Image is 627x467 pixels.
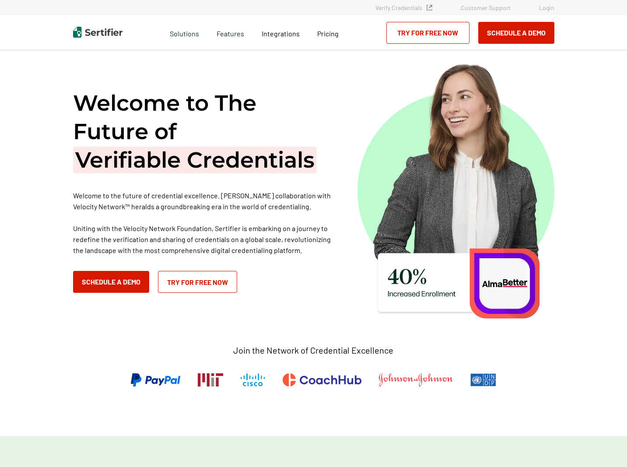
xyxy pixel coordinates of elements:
span: Verifiable Credentials [73,147,317,173]
a: Login [539,4,554,11]
span: Integrations [262,29,300,38]
img: Johnson & Johnson [379,373,452,386]
h1: Welcome to The Future of [73,89,336,174]
img: velocity integration hero [357,63,554,319]
a: Try for Free Now [158,271,237,293]
img: Sertifier | Digital Credentialing Platform [73,27,123,38]
img: Massachusetts Institute of Technology [198,373,223,386]
img: Cisco [241,373,265,386]
a: Customer Support [461,4,511,11]
img: PayPal [131,373,180,386]
img: Verified [427,5,432,11]
a: Pricing [317,27,339,38]
img: UNDP [470,373,496,386]
span: Pricing [317,29,339,38]
a: Verify Credentials [375,4,432,11]
a: Integrations [262,27,300,38]
a: Try for Free Now [386,22,469,44]
span: Solutions [170,27,199,38]
span: Features [217,27,244,38]
img: CoachHub [283,373,361,386]
p: Welcome to the future of credential excellence. [PERSON_NAME] collaboration with Velocity Network... [73,190,336,256]
p: Join the Network of Credential Excellence [233,345,393,356]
